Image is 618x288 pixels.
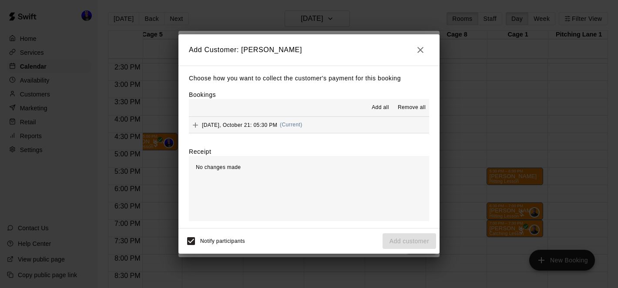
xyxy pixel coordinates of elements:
p: Choose how you want to collect the customer's payment for this booking [189,73,429,84]
button: Add all [366,101,394,115]
span: Remove all [398,103,426,112]
label: Bookings [189,91,216,98]
span: Add [189,121,202,128]
span: No changes made [196,164,241,170]
button: Remove all [394,101,429,115]
span: [DATE], October 21: 05:30 PM [202,122,277,128]
span: (Current) [280,122,302,128]
span: Notify participants [200,238,245,244]
button: Add[DATE], October 21: 05:30 PM(Current) [189,117,429,133]
span: Add all [372,103,389,112]
h2: Add Customer: [PERSON_NAME] [178,34,440,66]
label: Receipt [189,147,211,156]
